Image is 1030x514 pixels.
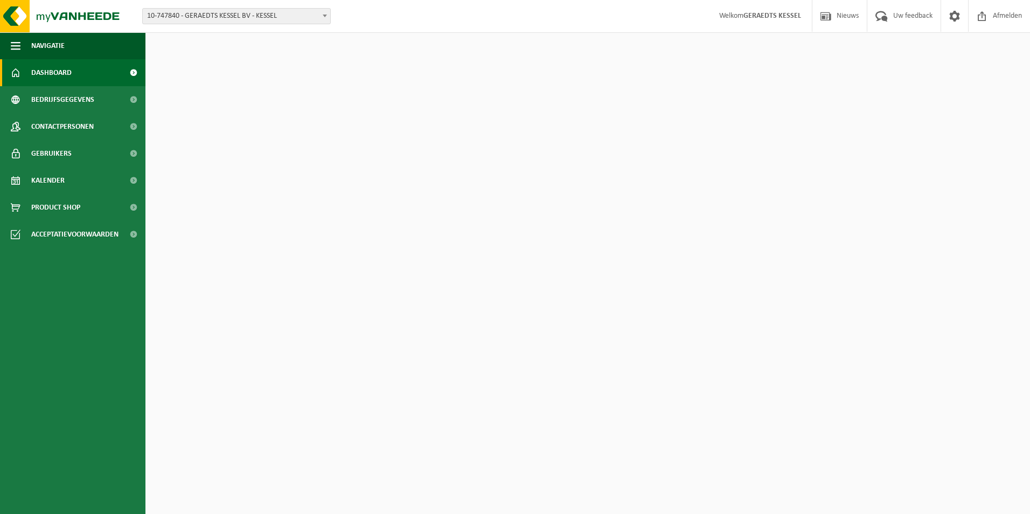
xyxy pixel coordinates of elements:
[31,221,119,248] span: Acceptatievoorwaarden
[31,194,80,221] span: Product Shop
[743,12,801,20] strong: GERAEDTS KESSEL
[31,140,72,167] span: Gebruikers
[31,86,94,113] span: Bedrijfsgegevens
[142,8,331,24] span: 10-747840 - GERAEDTS KESSEL BV - KESSEL
[31,113,94,140] span: Contactpersonen
[31,32,65,59] span: Navigatie
[31,167,65,194] span: Kalender
[143,9,330,24] span: 10-747840 - GERAEDTS KESSEL BV - KESSEL
[31,59,72,86] span: Dashboard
